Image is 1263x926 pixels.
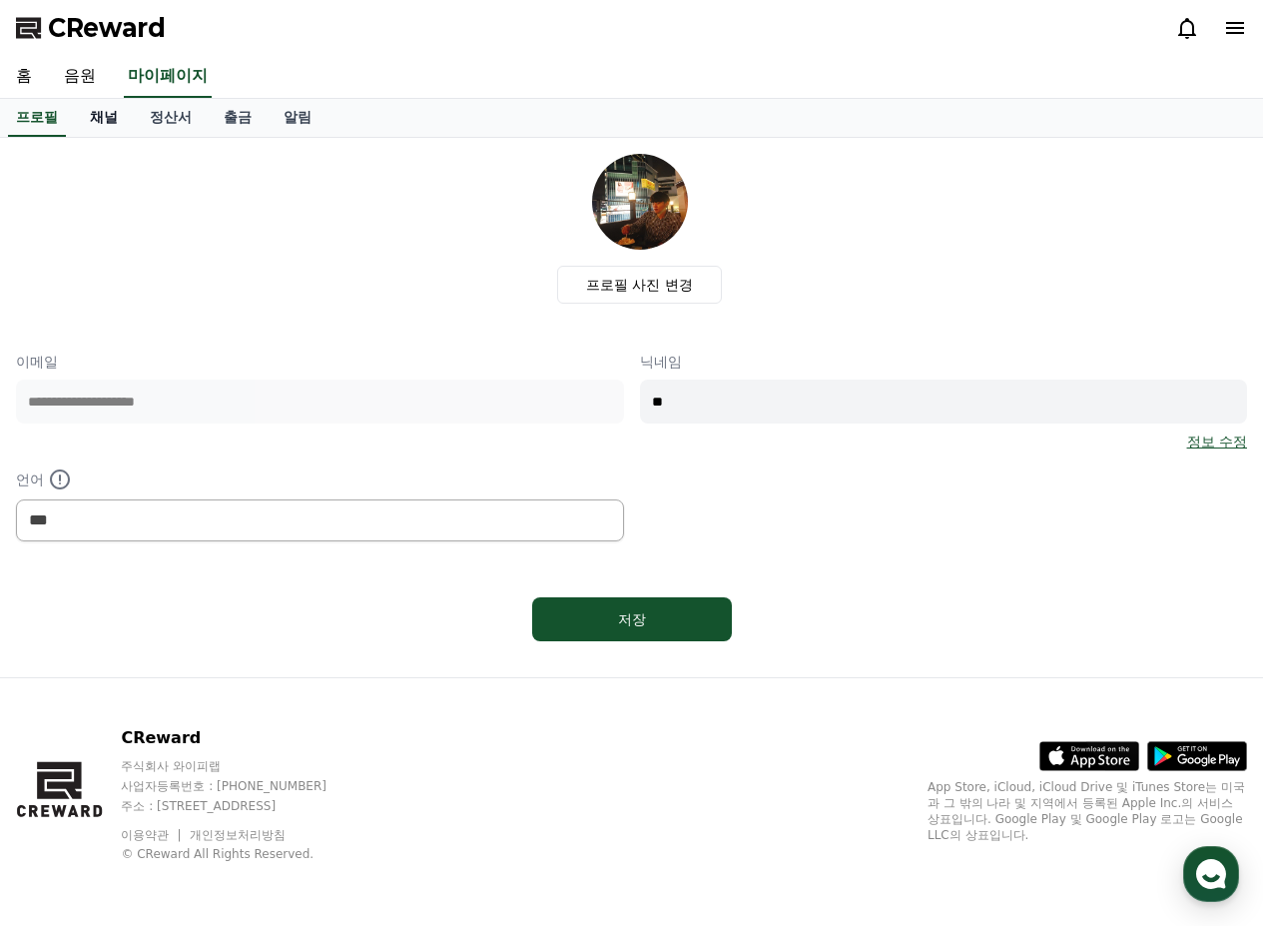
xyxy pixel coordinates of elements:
[268,99,327,137] a: 알림
[16,12,166,44] a: CReward
[48,56,112,98] a: 음원
[16,467,624,491] p: 언어
[6,633,132,683] a: 홈
[121,778,364,794] p: 사업자등록번호 : [PHONE_NUMBER]
[121,798,364,814] p: 주소 : [STREET_ADDRESS]
[121,828,184,842] a: 이용약관
[124,56,212,98] a: 마이페이지
[8,99,66,137] a: 프로필
[190,828,286,842] a: 개인정보처리방침
[557,266,722,304] label: 프로필 사진 변경
[1187,432,1247,452] a: 정보 수정
[63,663,75,679] span: 홈
[532,597,732,641] button: 저장
[134,99,208,137] a: 정산서
[74,99,134,137] a: 채널
[121,758,364,774] p: 주식회사 와이피랩
[183,664,207,680] span: 대화
[592,154,688,250] img: profile_image
[572,609,692,629] div: 저장
[309,663,332,679] span: 설정
[928,779,1247,843] p: App Store, iCloud, iCloud Drive 및 iTunes Store는 미국과 그 밖의 나라 및 지역에서 등록된 Apple Inc.의 서비스 상표입니다. Goo...
[640,352,1248,372] p: 닉네임
[16,352,624,372] p: 이메일
[48,12,166,44] span: CReward
[208,99,268,137] a: 출금
[121,726,364,750] p: CReward
[258,633,383,683] a: 설정
[121,846,364,862] p: © CReward All Rights Reserved.
[132,633,258,683] a: 대화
